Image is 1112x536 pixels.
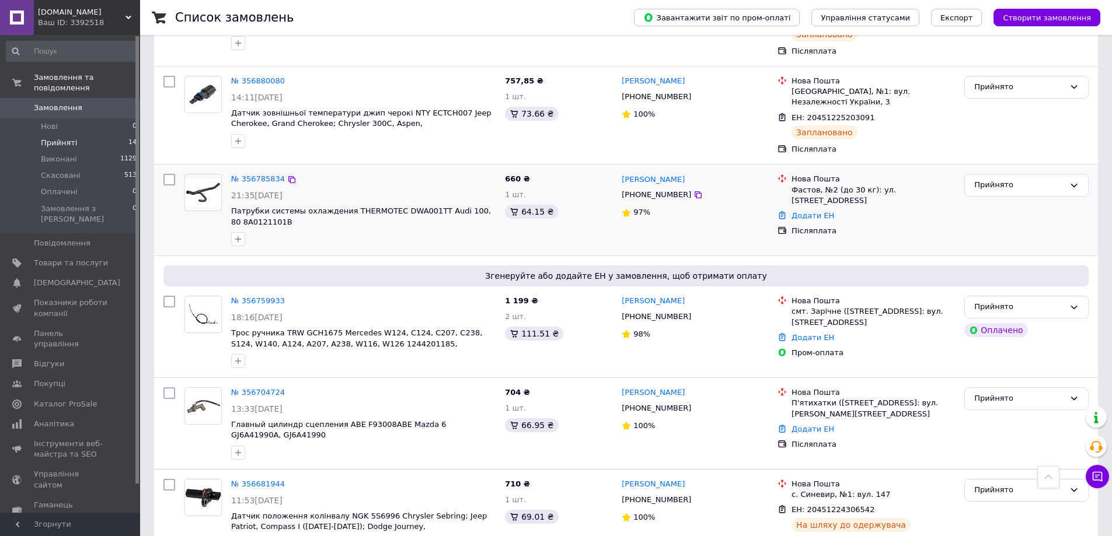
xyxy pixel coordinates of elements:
a: [PERSON_NAME] [622,174,685,185]
span: Експорт [940,13,973,22]
div: 66.95 ₴ [505,418,558,432]
span: 21:35[DATE] [231,191,283,200]
div: Фастов, №2 (до 30 кг): ул. [STREET_ADDRESS] [792,185,955,206]
div: Нова Пошта [792,76,955,86]
span: 100% [633,421,655,430]
span: Показники роботи компанії [34,297,108,318]
span: Трос ручника TRW GCH1675 Mercedes W124, C124, C207, C238, S124, W140, A124, A207, A238, W116, W12... [231,328,482,348]
span: 513 [124,170,137,181]
div: Післяплата [792,144,955,155]
a: Фото товару [184,479,222,516]
a: № 356704724 [231,388,285,397]
span: 1 шт. [505,190,526,199]
a: № 356681944 [231,479,285,488]
span: Покупці [34,379,65,389]
a: № 356785834 [231,174,285,183]
span: Панель управління [34,328,108,349]
a: Фото товару [184,76,222,113]
span: Главный цилиндр сцепления ABE F93008ABE Mazda 6 GJ6A41990A, GJ6A41990 [231,420,447,440]
span: 710 ₴ [505,479,530,488]
span: Управління статусами [821,13,910,22]
span: 2 шт. [505,312,526,321]
span: Повідомлення [34,238,90,248]
div: [PHONE_NUMBER] [619,492,693,507]
span: 0 [133,121,137,132]
img: Фото товару [185,479,221,516]
div: Ваш ID: 3392518 [38,17,140,28]
a: Патрубки системы охлаждения THERMOTEC DWA001TT Audi 100, 80 8A0121101B [231,206,491,226]
input: Пошук [6,41,138,62]
span: Виконані [41,154,77,164]
span: 704 ₴ [505,388,530,397]
span: Аналітика [34,419,74,429]
button: Управління статусами [811,9,919,26]
div: Прийнято [974,179,1065,191]
div: смт. Зарічне ([STREET_ADDRESS]: вул. [STREET_ADDRESS] [792,306,955,327]
div: Нова Пошта [792,174,955,184]
span: 757,85 ₴ [505,76,543,85]
h1: Список замовлень [175,10,294,24]
span: Завантажити звіт по пром-оплаті [643,12,790,23]
button: Створити замовлення [994,9,1100,26]
div: [PHONE_NUMBER] [619,187,693,202]
span: Прийняті [41,138,77,148]
span: Каталог ProSale [34,399,97,409]
button: Експорт [931,9,982,26]
span: 1129 [120,154,137,164]
div: П'ятихатки ([STREET_ADDRESS]: вул. [PERSON_NAME][STREET_ADDRESS] [792,398,955,419]
a: Додати ЕН [792,425,834,433]
span: Parts.Net.UA [38,7,126,17]
div: Післяплата [792,439,955,450]
span: 18:16[DATE] [231,313,283,322]
div: Нова Пошта [792,296,955,306]
div: Прийнято [974,484,1065,496]
span: 11:53[DATE] [231,496,283,505]
div: 111.51 ₴ [505,327,563,341]
div: Оплачено [964,323,1027,337]
a: Датчик положення колінвалу NGK 5S6996 Chrysler Sebring; Jeep Patriot, Compass I ([DATE]-[DATE]); ... [231,512,487,531]
img: Фото товару [185,83,221,107]
span: 14 [128,138,137,148]
span: Згенеруйте або додайте ЕН у замовлення, щоб отримати оплату [168,270,1084,282]
span: Управління сайтом [34,469,108,490]
span: Скасовані [41,170,81,181]
span: 0 [133,204,137,225]
span: 1 шт. [505,92,526,101]
span: 100% [633,513,655,521]
span: 98% [633,330,650,338]
span: 13:33[DATE] [231,404,283,414]
span: Відгуки [34,359,64,369]
img: Фото товару [185,179,221,206]
button: Завантажити звіт по пром-оплаті [634,9,800,26]
img: Фото товару [185,301,221,328]
span: Замовлення з [PERSON_NAME] [41,204,133,225]
div: [PHONE_NUMBER] [619,309,693,324]
a: Створити замовлення [982,13,1100,22]
div: Нова Пошта [792,387,955,398]
span: [DEMOGRAPHIC_DATA] [34,278,120,288]
span: 97% [633,208,650,216]
div: 69.01 ₴ [505,510,558,524]
a: Фото товару [184,387,222,425]
div: [PHONE_NUMBER] [619,401,693,416]
span: Замовлення та повідомлення [34,72,140,93]
span: Оплачені [41,187,78,197]
span: Гаманець компанії [34,500,108,521]
span: 660 ₴ [505,174,530,183]
div: 64.15 ₴ [505,205,558,219]
a: Додати ЕН [792,211,834,220]
div: с. Синевир, №1: вул. 147 [792,489,955,500]
img: Фото товару [185,394,221,418]
span: 0 [133,187,137,197]
div: Прийнято [974,301,1065,313]
div: Пром-оплата [792,348,955,358]
span: Датчик зовнішньої температури джип черокі NTY ECTCH007 Jeep Cherokee, Grand Cherokee; Chrysler 30... [231,108,491,128]
a: [PERSON_NAME] [622,76,685,87]
span: 1 шт. [505,495,526,504]
span: Товари та послуги [34,258,108,268]
span: Замовлення [34,103,82,113]
a: № 356880080 [231,76,285,85]
div: Нова Пошта [792,479,955,489]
